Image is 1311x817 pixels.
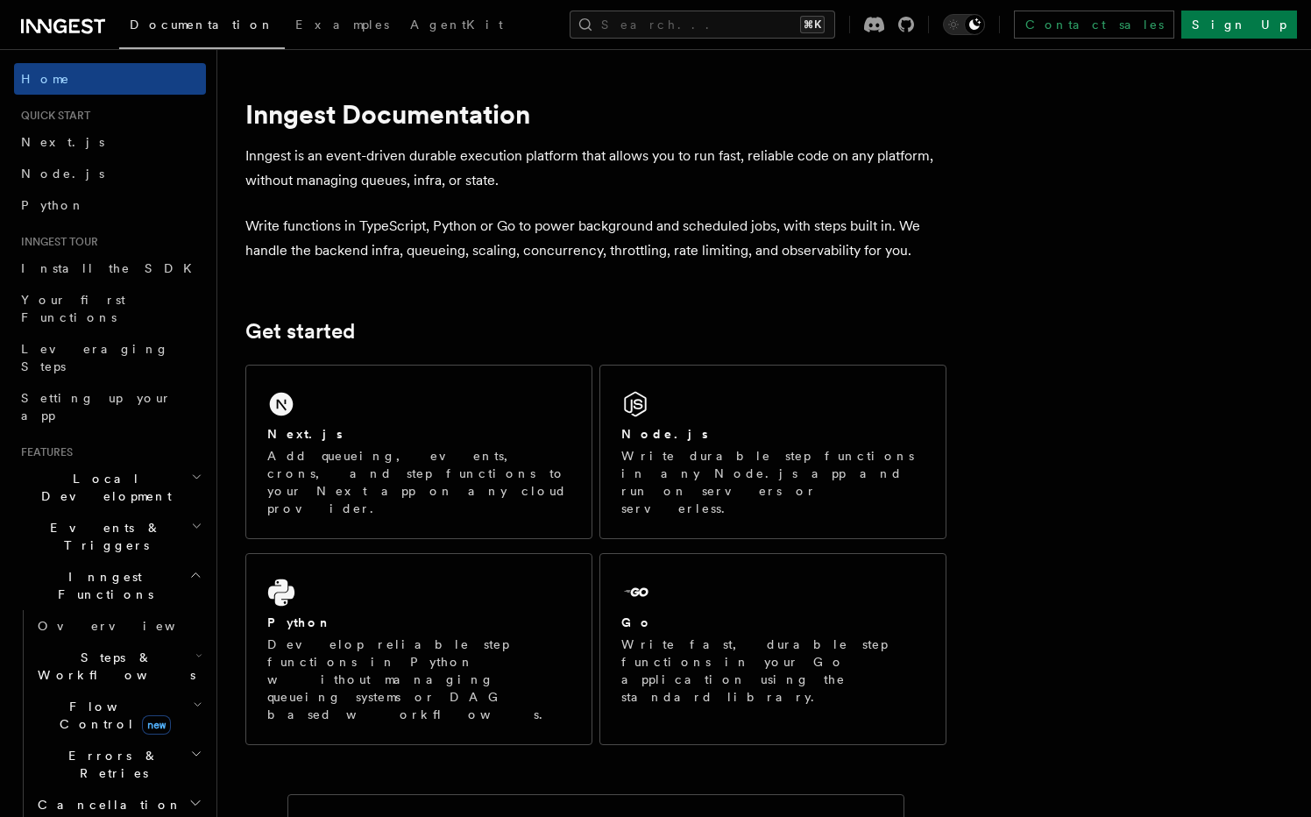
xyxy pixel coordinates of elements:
[31,691,206,740] button: Flow Controlnew
[14,333,206,382] a: Leveraging Steps
[295,18,389,32] span: Examples
[142,715,171,735] span: new
[599,365,946,539] a: Node.jsWrite durable step functions in any Node.js app and run on servers or serverless.
[31,610,206,642] a: Overview
[31,698,193,733] span: Flow Control
[1181,11,1297,39] a: Sign Up
[21,342,169,373] span: Leveraging Steps
[245,144,946,193] p: Inngest is an event-driven durable execution platform that allows you to run fast, reliable code ...
[14,252,206,284] a: Install the SDK
[621,447,925,517] p: Write durable step functions in any Node.js app and run on servers or serverless.
[410,18,503,32] span: AgentKit
[245,553,592,745] a: PythonDevelop reliable step functions in Python without managing queueing systems or DAG based wo...
[130,18,274,32] span: Documentation
[267,614,332,631] h2: Python
[14,126,206,158] a: Next.js
[14,512,206,561] button: Events & Triggers
[14,445,73,459] span: Features
[21,293,125,324] span: Your first Functions
[14,158,206,189] a: Node.js
[14,189,206,221] a: Python
[14,235,98,249] span: Inngest tour
[621,636,925,706] p: Write fast, durable step functions in your Go application using the standard library.
[31,747,190,782] span: Errors & Retries
[267,447,570,517] p: Add queueing, events, crons, and step functions to your Next app on any cloud provider.
[38,619,218,633] span: Overview
[570,11,835,39] button: Search...⌘K
[267,636,570,723] p: Develop reliable step functions in Python without managing queueing systems or DAG based workflows.
[1014,11,1174,39] a: Contact sales
[14,519,191,554] span: Events & Triggers
[119,5,285,49] a: Documentation
[245,98,946,130] h1: Inngest Documentation
[245,319,355,344] a: Get started
[21,391,172,423] span: Setting up your app
[31,649,195,684] span: Steps & Workflows
[14,382,206,431] a: Setting up your app
[14,63,206,95] a: Home
[800,16,825,33] kbd: ⌘K
[267,425,343,443] h2: Next.js
[31,642,206,691] button: Steps & Workflows
[21,70,70,88] span: Home
[14,470,191,505] span: Local Development
[14,463,206,512] button: Local Development
[21,167,104,181] span: Node.js
[245,214,946,263] p: Write functions in TypeScript, Python or Go to power background and scheduled jobs, with steps bu...
[285,5,400,47] a: Examples
[621,425,708,443] h2: Node.js
[31,796,182,813] span: Cancellation
[14,284,206,333] a: Your first Functions
[21,135,104,149] span: Next.js
[21,198,85,212] span: Python
[943,14,985,35] button: Toggle dark mode
[621,614,653,631] h2: Go
[400,5,514,47] a: AgentKit
[14,561,206,610] button: Inngest Functions
[14,568,189,603] span: Inngest Functions
[245,365,592,539] a: Next.jsAdd queueing, events, crons, and step functions to your Next app on any cloud provider.
[21,261,202,275] span: Install the SDK
[14,109,90,123] span: Quick start
[599,553,946,745] a: GoWrite fast, durable step functions in your Go application using the standard library.
[31,740,206,789] button: Errors & Retries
